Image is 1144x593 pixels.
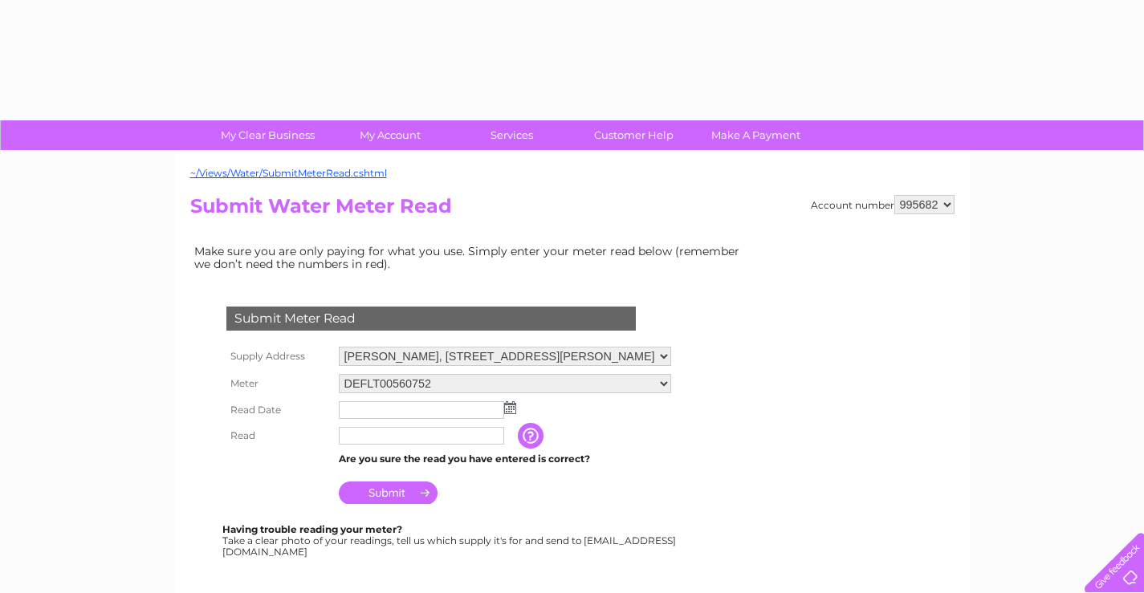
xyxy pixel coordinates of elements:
[190,195,955,225] h2: Submit Water Meter Read
[324,120,456,150] a: My Account
[690,120,822,150] a: Make A Payment
[446,120,578,150] a: Services
[222,397,335,423] th: Read Date
[226,307,636,331] div: Submit Meter Read
[222,423,335,449] th: Read
[335,449,675,469] td: Are you sure the read you have entered is correct?
[339,481,438,504] input: Submit
[202,120,334,150] a: My Clear Business
[504,401,516,414] img: ...
[190,241,752,274] td: Make sure you are only paying for what you use. Simply enter your meter read below (remember we d...
[811,195,955,214] div: Account number
[190,167,387,179] a: ~/Views/Water/SubmitMeterRead.cshtml
[222,523,402,535] b: Having trouble reading your meter?
[518,423,547,449] input: Information
[222,343,335,370] th: Supply Address
[568,120,700,150] a: Customer Help
[222,370,335,397] th: Meter
[222,524,678,557] div: Take a clear photo of your readings, tell us which supply it's for and send to [EMAIL_ADDRESS][DO...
